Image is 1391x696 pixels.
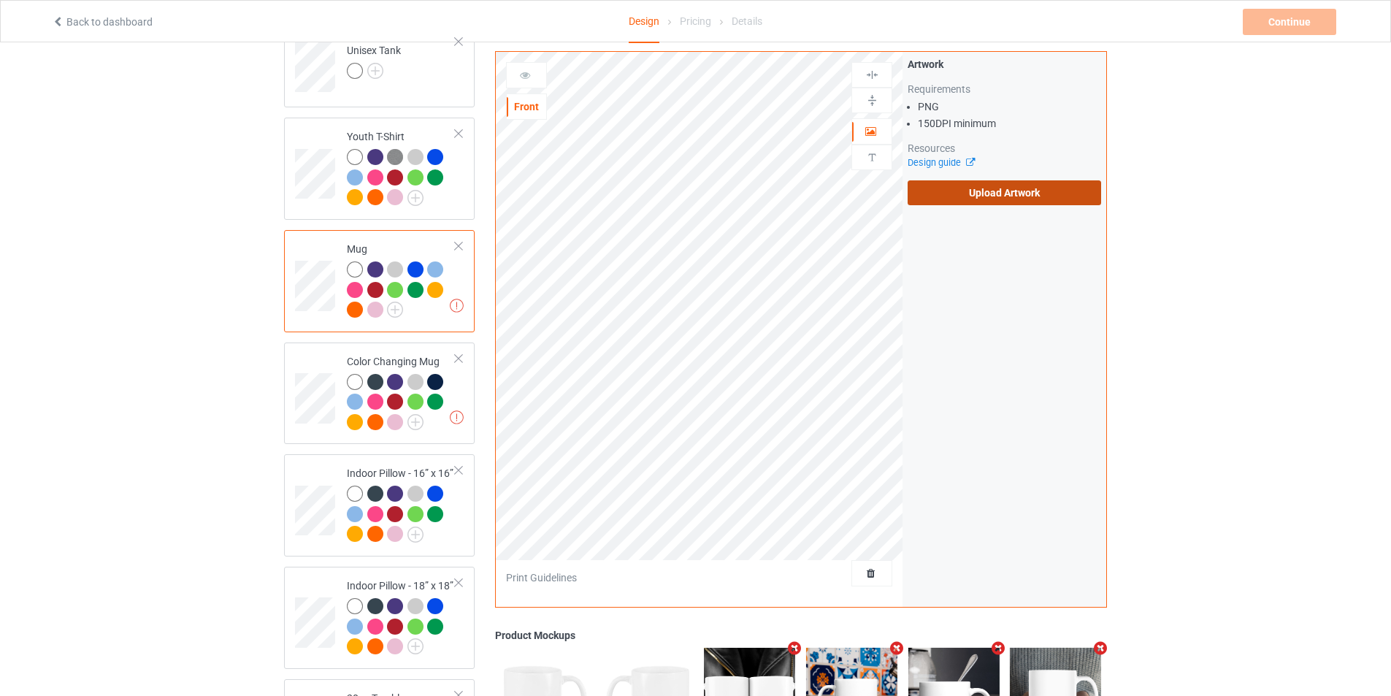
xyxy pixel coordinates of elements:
[908,180,1101,205] label: Upload Artwork
[284,230,475,332] div: Mug
[367,63,383,79] img: svg+xml;base64,PD94bWwgdmVyc2lvbj0iMS4wIiBlbmNvZGluZz0iVVRGLTgiPz4KPHN2ZyB3aWR0aD0iMjJweCIgaGVpZ2...
[284,118,475,220] div: Youth T-Shirt
[347,578,456,654] div: Indoor Pillow - 18” x 18”
[680,1,711,42] div: Pricing
[786,640,804,656] i: Remove mockup
[347,354,456,429] div: Color Changing Mug
[387,149,403,165] img: heather_texture.png
[865,150,879,164] img: svg%3E%0A
[347,242,456,317] div: Mug
[347,466,456,541] div: Indoor Pillow - 16” x 16”
[908,57,1101,72] div: Artwork
[284,26,475,107] div: Unisex Tank
[284,343,475,445] div: Color Changing Mug
[347,129,456,204] div: Youth T-Shirt
[908,82,1101,96] div: Requirements
[908,157,974,168] a: Design guide
[629,1,659,43] div: Design
[506,570,577,585] div: Print Guidelines
[284,567,475,669] div: Indoor Pillow - 18” x 18”
[918,99,1101,114] li: PNG
[407,190,424,206] img: svg+xml;base64,PD94bWwgdmVyc2lvbj0iMS4wIiBlbmNvZGluZz0iVVRGLTgiPz4KPHN2ZyB3aWR0aD0iMjJweCIgaGVpZ2...
[387,302,403,318] img: svg+xml;base64,PD94bWwgdmVyc2lvbj0iMS4wIiBlbmNvZGluZz0iVVRGLTgiPz4KPHN2ZyB3aWR0aD0iMjJweCIgaGVpZ2...
[887,640,905,656] i: Remove mockup
[918,116,1101,131] li: 150 DPI minimum
[407,414,424,430] img: svg+xml;base64,PD94bWwgdmVyc2lvbj0iMS4wIiBlbmNvZGluZz0iVVRGLTgiPz4KPHN2ZyB3aWR0aD0iMjJweCIgaGVpZ2...
[407,638,424,654] img: svg+xml;base64,PD94bWwgdmVyc2lvbj0iMS4wIiBlbmNvZGluZz0iVVRGLTgiPz4KPHN2ZyB3aWR0aD0iMjJweCIgaGVpZ2...
[450,299,464,313] img: exclamation icon
[989,640,1008,656] i: Remove mockup
[865,68,879,82] img: svg%3E%0A
[908,141,1101,156] div: Resources
[495,628,1107,643] div: Product Mockups
[732,1,762,42] div: Details
[865,93,879,107] img: svg%3E%0A
[407,527,424,543] img: svg+xml;base64,PD94bWwgdmVyc2lvbj0iMS4wIiBlbmNvZGluZz0iVVRGLTgiPz4KPHN2ZyB3aWR0aD0iMjJweCIgaGVpZ2...
[347,43,401,78] div: Unisex Tank
[450,410,464,424] img: exclamation icon
[284,454,475,557] div: Indoor Pillow - 16” x 16”
[507,99,546,114] div: Front
[52,16,153,28] a: Back to dashboard
[1092,640,1110,656] i: Remove mockup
